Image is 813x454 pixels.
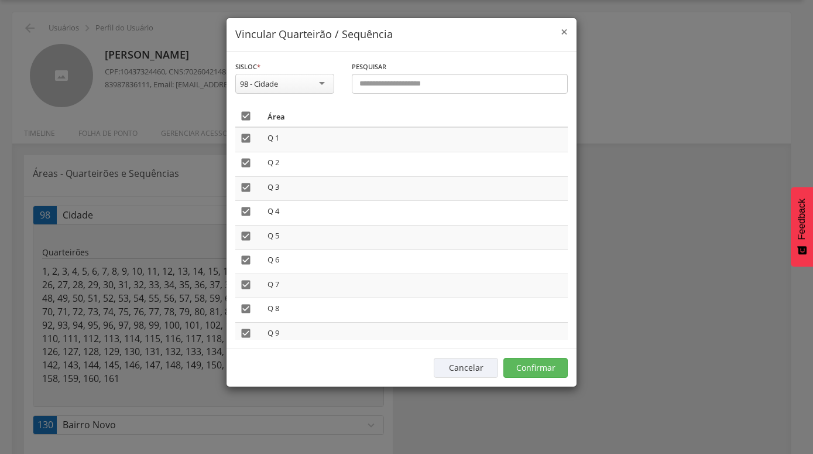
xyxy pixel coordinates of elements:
[263,176,568,201] td: Q 3
[240,206,252,217] i: 
[240,110,252,122] i: 
[263,201,568,226] td: Q 4
[263,298,568,323] td: Q 8
[240,279,252,291] i: 
[263,322,568,347] td: Q 9
[352,62,386,71] span: Pesquisar
[791,187,813,267] button: Feedback - Mostrar pesquisa
[797,199,807,240] span: Feedback
[240,157,252,169] i: 
[240,230,252,242] i: 
[263,225,568,250] td: Q 5
[263,105,568,127] th: Área
[240,78,278,89] div: 98 - Cidade
[235,27,568,42] h4: Vincular Quarteirão / Sequência
[240,182,252,193] i: 
[263,274,568,298] td: Q 7
[240,327,252,339] i: 
[240,254,252,266] i: 
[235,62,257,71] span: Sisloc
[434,358,498,378] button: Cancelar
[561,23,568,40] span: ×
[503,358,568,378] button: Confirmar
[561,26,568,38] button: Close
[263,152,568,176] td: Q 2
[240,303,252,315] i: 
[240,132,252,144] i: 
[263,127,568,152] td: Q 1
[263,250,568,274] td: Q 6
